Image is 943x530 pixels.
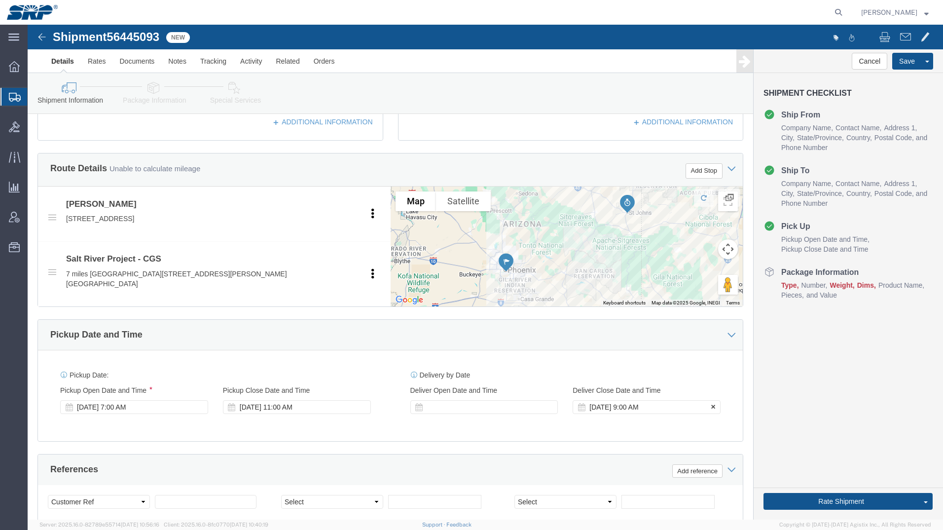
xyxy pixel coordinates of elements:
iframe: FS Legacy Container [28,25,943,520]
span: [DATE] 10:40:19 [230,522,268,528]
button: [PERSON_NAME] [861,6,929,18]
span: Server: 2025.16.0-82789e55714 [39,522,159,528]
a: Support [422,522,447,528]
span: [DATE] 10:56:16 [121,522,159,528]
a: Feedback [446,522,471,528]
span: Client: 2025.16.0-8fc0770 [164,522,268,528]
img: logo [7,5,58,20]
span: Ed Simmons [861,7,917,18]
span: Copyright © [DATE]-[DATE] Agistix Inc., All Rights Reserved [779,521,931,529]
